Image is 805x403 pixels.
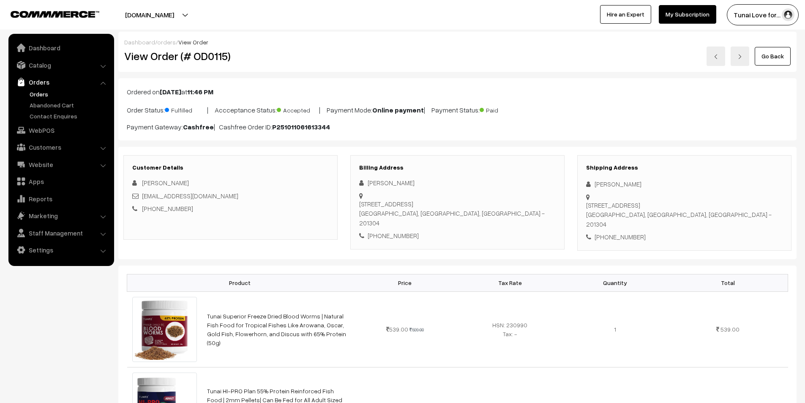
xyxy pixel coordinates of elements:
th: Price [352,274,458,291]
a: Staff Management [11,225,111,241]
th: Quantity [562,274,668,291]
b: [DATE] [160,88,181,96]
b: 11:46 PM [187,88,213,96]
a: Dashboard [11,40,111,55]
th: Total [668,274,788,291]
div: [PHONE_NUMBER] [359,231,556,241]
b: Cashfree [183,123,214,131]
h3: Billing Address [359,164,556,171]
img: left-arrow.png [713,54,718,59]
button: Tunai Love for… [727,4,799,25]
p: Payment Gateway: | Cashfree Order ID: [127,122,788,132]
a: Go Back [755,47,791,66]
b: Online payment [372,106,424,114]
div: [STREET_ADDRESS] [GEOGRAPHIC_DATA], [GEOGRAPHIC_DATA], [GEOGRAPHIC_DATA] - 201304 [359,199,556,228]
a: [PHONE_NUMBER] [142,205,193,212]
a: Dashboard [124,38,155,46]
a: Hire an Expert [600,5,651,24]
span: 539.00 [386,326,408,333]
a: Customers [11,140,111,155]
span: 1 [614,326,616,333]
button: [DOMAIN_NAME] [96,4,204,25]
span: View Order [178,38,208,46]
th: Product [127,274,352,291]
span: 539.00 [720,326,740,333]
a: Settings [11,242,111,258]
strike: 599.00 [409,327,424,332]
span: Fulfilled [165,104,207,115]
a: Tunai Superior Freeze Dried Blood Worms | Natural Fish Food for Tropical Fishes Like Arowana, Osc... [207,313,346,346]
img: user [782,8,794,21]
a: Reports [11,191,111,206]
h2: View Order (# OD0115) [124,49,338,63]
span: [PERSON_NAME] [142,179,189,186]
a: Contact Enquires [27,112,111,121]
p: Order Status: | Accceptance Status: | Payment Mode: | Payment Status: [127,104,788,115]
b: P251011061613344 [272,123,330,131]
span: Accepted [277,104,319,115]
a: Catalog [11,58,111,73]
p: Ordered on at [127,87,788,97]
a: Orders [11,74,111,90]
a: My Subscription [659,5,716,24]
div: [PERSON_NAME] [586,179,783,189]
img: FEEDING INSTRUCTIONS.jpg [132,297,197,362]
span: HSN: 230990 Tax: - [492,321,527,337]
div: / / [124,38,791,47]
h3: Shipping Address [586,164,783,171]
a: Website [11,157,111,172]
div: [PHONE_NUMBER] [586,232,783,242]
a: COMMMERCE [11,8,85,19]
a: [EMAIL_ADDRESS][DOMAIN_NAME] [142,192,238,200]
div: [PERSON_NAME] [359,178,556,188]
div: [STREET_ADDRESS] [GEOGRAPHIC_DATA], [GEOGRAPHIC_DATA], [GEOGRAPHIC_DATA] - 201304 [586,200,783,229]
a: Apps [11,174,111,189]
span: Paid [480,104,522,115]
a: Abandoned Cart [27,101,111,110]
h3: Customer Details [132,164,329,171]
a: Orders [27,90,111,99]
a: Marketing [11,208,111,223]
a: WebPOS [11,123,111,138]
img: right-arrow.png [737,54,742,59]
img: COMMMERCE [11,11,99,17]
th: Tax Rate [457,274,562,291]
a: orders [157,38,176,46]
